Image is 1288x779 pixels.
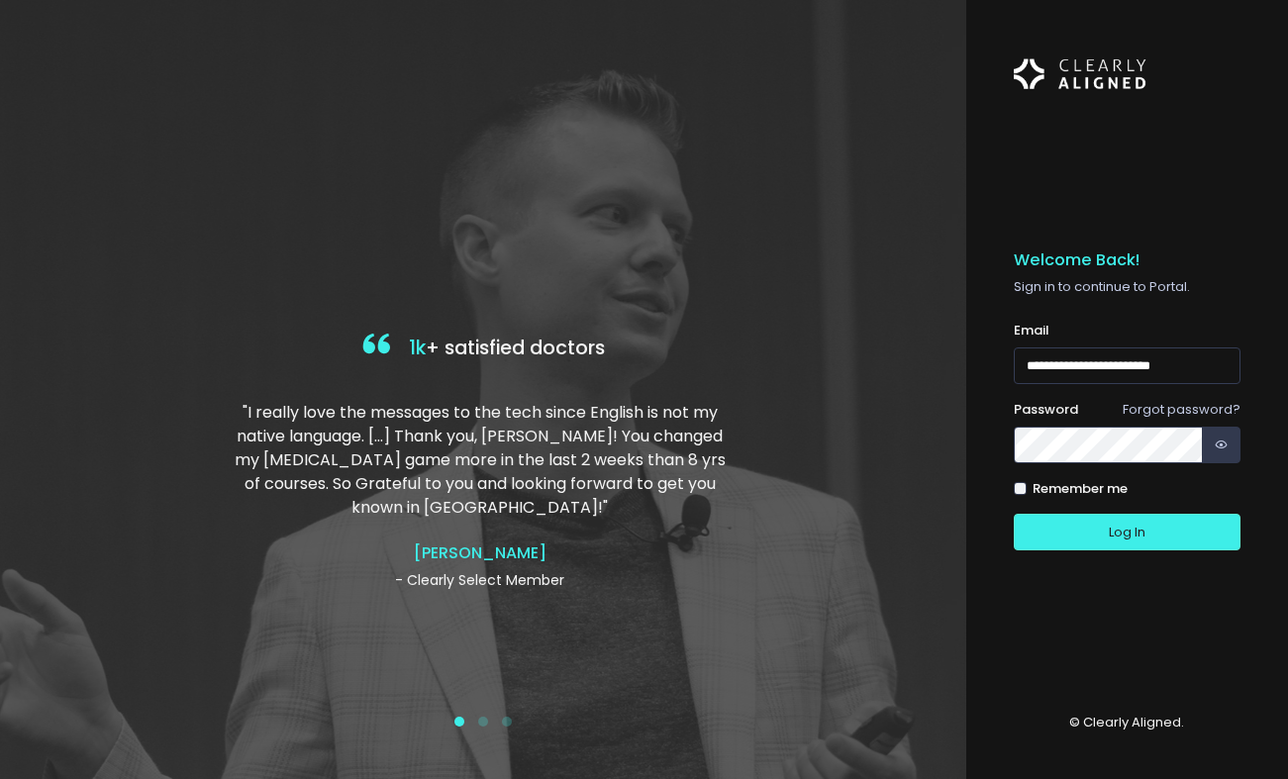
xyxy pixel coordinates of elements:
span: 1k [409,335,426,361]
a: Forgot password? [1123,400,1240,419]
h4: [PERSON_NAME] [234,543,726,562]
img: Logo Horizontal [1014,48,1146,101]
button: Log In [1014,514,1240,550]
label: Remember me [1033,479,1128,499]
p: "I really love the messages to the tech since English is not my native language. […] Thank you, [... [234,401,726,520]
p: - Clearly Select Member [234,570,726,591]
h4: + satisfied doctors [234,329,732,369]
p: Sign in to continue to Portal. [1014,277,1240,297]
p: © Clearly Aligned. [1014,713,1240,732]
label: Password [1014,400,1078,420]
label: Email [1014,321,1049,341]
h5: Welcome Back! [1014,250,1240,270]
